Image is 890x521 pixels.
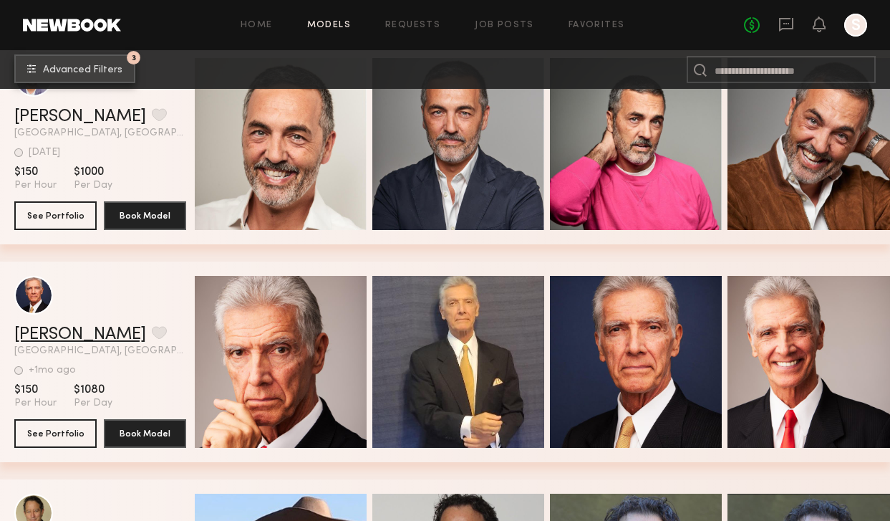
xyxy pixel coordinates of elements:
button: 3Advanced Filters [14,54,135,83]
button: See Portfolio [14,201,97,230]
span: [GEOGRAPHIC_DATA], [GEOGRAPHIC_DATA] [14,346,186,356]
a: [PERSON_NAME] [14,326,146,343]
span: $1000 [74,165,112,179]
span: Advanced Filters [43,65,122,75]
a: S [844,14,867,37]
a: Models [307,21,351,30]
button: Book Model [104,201,186,230]
a: Job Posts [475,21,534,30]
a: Requests [385,21,440,30]
a: Home [241,21,273,30]
span: $1080 [74,383,112,397]
span: [GEOGRAPHIC_DATA], [GEOGRAPHIC_DATA] [14,128,186,138]
span: 3 [132,54,136,61]
div: +1mo ago [29,365,76,376]
span: Per Hour [14,397,57,410]
button: Book Model [104,419,186,448]
span: Per Hour [14,179,57,192]
span: Per Day [74,179,112,192]
span: $150 [14,165,57,179]
span: Per Day [74,397,112,410]
button: See Portfolio [14,419,97,448]
div: [DATE] [29,148,60,158]
a: Favorites [569,21,625,30]
a: [PERSON_NAME] [14,108,146,125]
span: $150 [14,383,57,397]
